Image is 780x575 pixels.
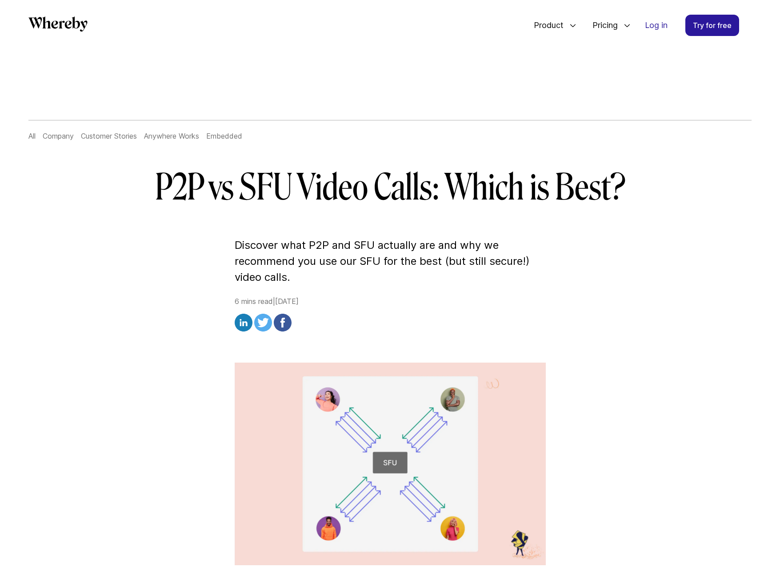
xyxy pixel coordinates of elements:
span: Pricing [584,11,620,40]
a: Customer Stories [81,132,137,140]
img: facebook [274,314,292,331]
a: Company [43,132,74,140]
span: Product [525,11,566,40]
img: twitter [254,314,272,331]
img: linkedin [235,314,252,331]
a: Try for free [685,15,739,36]
a: All [28,132,36,140]
h1: P2P vs SFU Video Calls: Which is Best? [134,166,646,209]
a: Whereby [28,16,88,35]
a: Log in [638,15,675,36]
div: 6 mins read | [DATE] [235,296,546,334]
a: Anywhere Works [144,132,199,140]
p: Discover what P2P and SFU actually are and why we recommend you use our SFU for the best (but sti... [235,237,546,285]
a: Embedded [206,132,242,140]
svg: Whereby [28,16,88,32]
